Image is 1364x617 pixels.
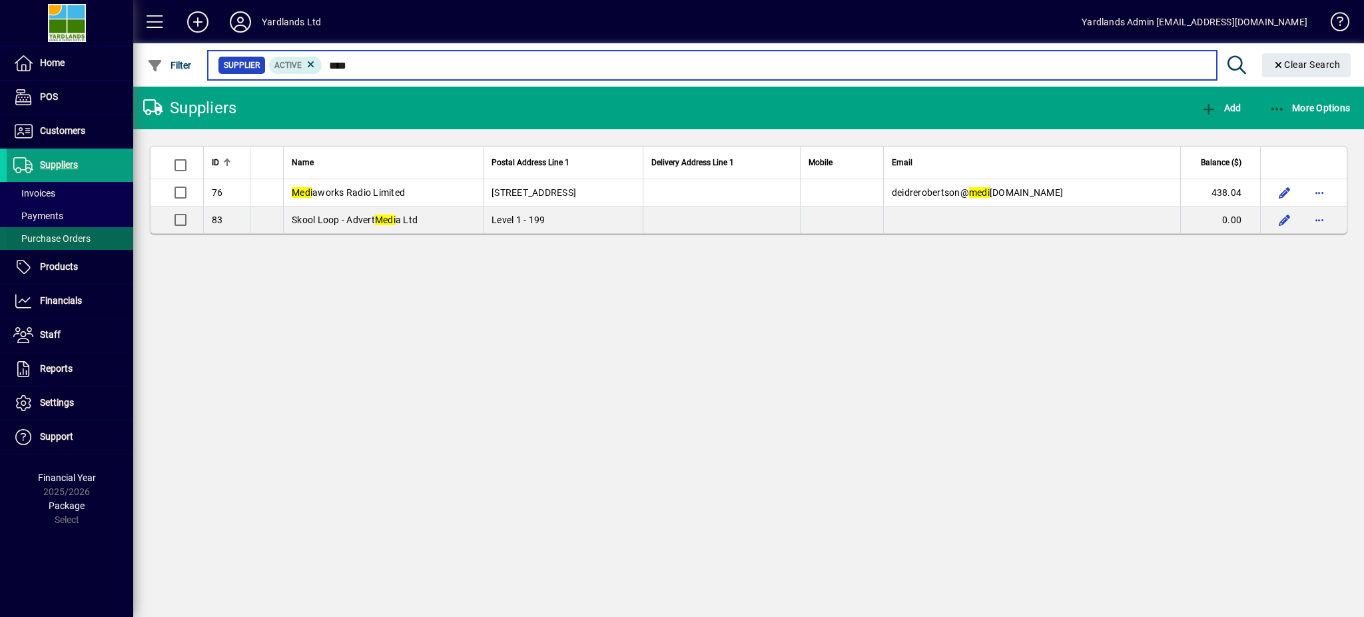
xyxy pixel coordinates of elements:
[292,155,314,170] span: Name
[809,155,875,170] div: Mobile
[212,215,223,225] span: 83
[1189,155,1253,170] div: Balance ($)
[1262,53,1351,77] button: Clear
[212,155,242,170] div: ID
[1309,182,1330,203] button: More options
[292,187,312,198] em: Medi
[7,318,133,352] a: Staff
[809,155,833,170] span: Mobile
[7,227,133,250] a: Purchase Orders
[176,10,219,34] button: Add
[40,329,61,340] span: Staff
[269,57,322,74] mat-chip: Activation Status: Active
[143,97,236,119] div: Suppliers
[13,188,55,199] span: Invoices
[7,47,133,80] a: Home
[7,352,133,386] a: Reports
[292,187,405,198] span: aworks Radio Limited
[492,155,569,170] span: Postal Address Line 1
[40,125,85,136] span: Customers
[40,295,82,306] span: Financials
[147,60,192,71] span: Filter
[40,91,58,102] span: POS
[292,215,418,225] span: Skool Loop - Advert a Ltd
[262,11,321,33] div: Yardlands Ltd
[1274,182,1295,203] button: Edit
[7,115,133,148] a: Customers
[1197,96,1244,120] button: Add
[40,57,65,68] span: Home
[7,420,133,454] a: Support
[651,155,734,170] span: Delivery Address Line 1
[7,386,133,420] a: Settings
[892,155,912,170] span: Email
[40,363,73,374] span: Reports
[7,251,133,284] a: Products
[224,59,260,72] span: Supplier
[7,182,133,205] a: Invoices
[969,187,990,198] em: medi
[7,205,133,227] a: Payments
[1082,11,1307,33] div: Yardlands Admin [EMAIL_ADDRESS][DOMAIN_NAME]
[1266,96,1354,120] button: More Options
[1309,209,1330,231] button: More options
[40,261,78,272] span: Products
[219,10,262,34] button: Profile
[1180,207,1260,233] td: 0.00
[292,155,475,170] div: Name
[492,187,576,198] span: [STREET_ADDRESS]
[7,285,133,318] a: Financials
[13,211,63,221] span: Payments
[375,215,396,225] em: Medi
[40,397,74,408] span: Settings
[40,159,78,170] span: Suppliers
[1269,103,1351,113] span: More Options
[1180,179,1260,207] td: 438.04
[492,215,545,225] span: Level 1 - 199
[1273,59,1341,70] span: Clear Search
[1201,155,1241,170] span: Balance ($)
[40,431,73,442] span: Support
[1321,3,1347,46] a: Knowledge Base
[13,233,91,244] span: Purchase Orders
[892,155,1172,170] div: Email
[38,472,96,483] span: Financial Year
[1201,103,1241,113] span: Add
[892,187,1063,198] span: deidrerobertson@ [DOMAIN_NAME]
[212,155,219,170] span: ID
[1274,209,1295,231] button: Edit
[212,187,223,198] span: 76
[274,61,302,70] span: Active
[49,500,85,511] span: Package
[7,81,133,114] a: POS
[144,53,195,77] button: Filter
